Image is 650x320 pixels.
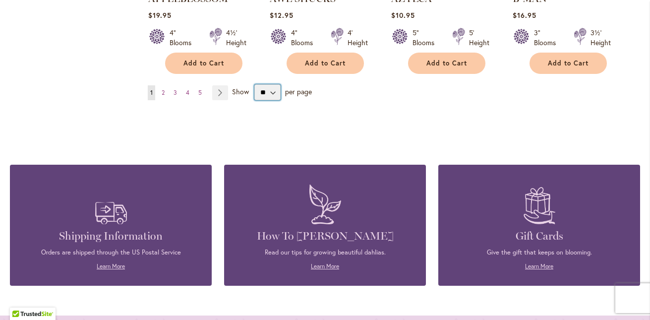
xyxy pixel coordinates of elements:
[183,59,224,67] span: Add to Cart
[174,89,177,96] span: 3
[548,59,589,67] span: Add to Cart
[25,248,197,257] p: Orders are shipped through the US Postal Service
[165,53,242,74] button: Add to Cart
[469,28,489,48] div: 5' Height
[270,10,294,20] span: $12.95
[7,285,35,313] iframe: Launch Accessibility Center
[170,28,197,48] div: 4" Blooms
[534,28,562,48] div: 3" Blooms
[530,53,607,74] button: Add to Cart
[311,262,339,270] a: Learn More
[391,10,415,20] span: $10.95
[408,53,485,74] button: Add to Cart
[591,28,611,48] div: 3½' Height
[348,28,368,48] div: 4' Height
[226,28,246,48] div: 4½' Height
[413,28,440,48] div: 5" Blooms
[148,10,172,20] span: $19.95
[426,59,467,67] span: Add to Cart
[183,85,192,100] a: 4
[453,229,625,243] h4: Gift Cards
[162,89,165,96] span: 2
[198,89,202,96] span: 5
[97,262,125,270] a: Learn More
[232,87,249,96] span: Show
[171,85,179,100] a: 3
[287,53,364,74] button: Add to Cart
[239,229,411,243] h4: How To [PERSON_NAME]
[186,89,189,96] span: 4
[525,262,553,270] a: Learn More
[305,59,346,67] span: Add to Cart
[513,10,536,20] span: $16.95
[25,229,197,243] h4: Shipping Information
[159,85,167,100] a: 2
[150,89,153,96] span: 1
[196,85,204,100] a: 5
[453,248,625,257] p: Give the gift that keeps on blooming.
[285,87,312,96] span: per page
[291,28,319,48] div: 4" Blooms
[239,248,411,257] p: Read our tips for growing beautiful dahlias.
